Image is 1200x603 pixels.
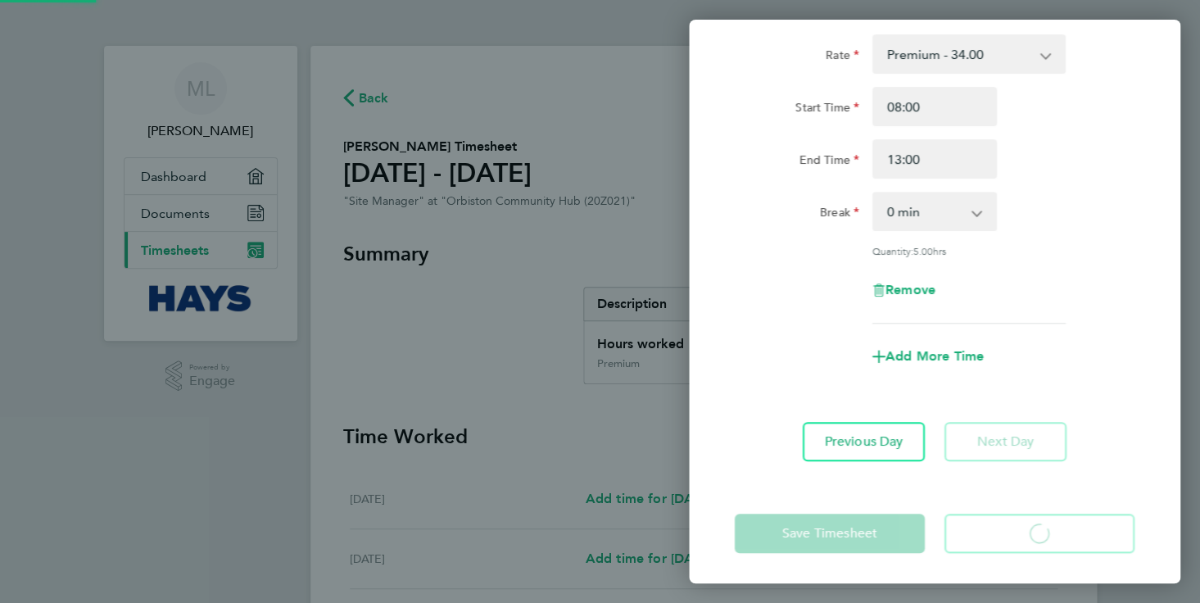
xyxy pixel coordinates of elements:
button: Add More Time [872,350,984,363]
label: Break [820,205,859,224]
input: E.g. 18:00 [872,139,997,179]
div: Quantity: hrs [872,244,1066,257]
input: E.g. 08:00 [872,87,997,126]
span: Remove [885,282,935,297]
span: 5.00 [913,244,933,257]
span: Add More Time [885,348,984,364]
button: Previous Day [803,422,925,461]
span: Previous Day [825,433,903,450]
label: Start Time [795,100,859,120]
button: Remove [872,283,935,297]
label: Rate [826,48,859,67]
label: End Time [799,152,859,172]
